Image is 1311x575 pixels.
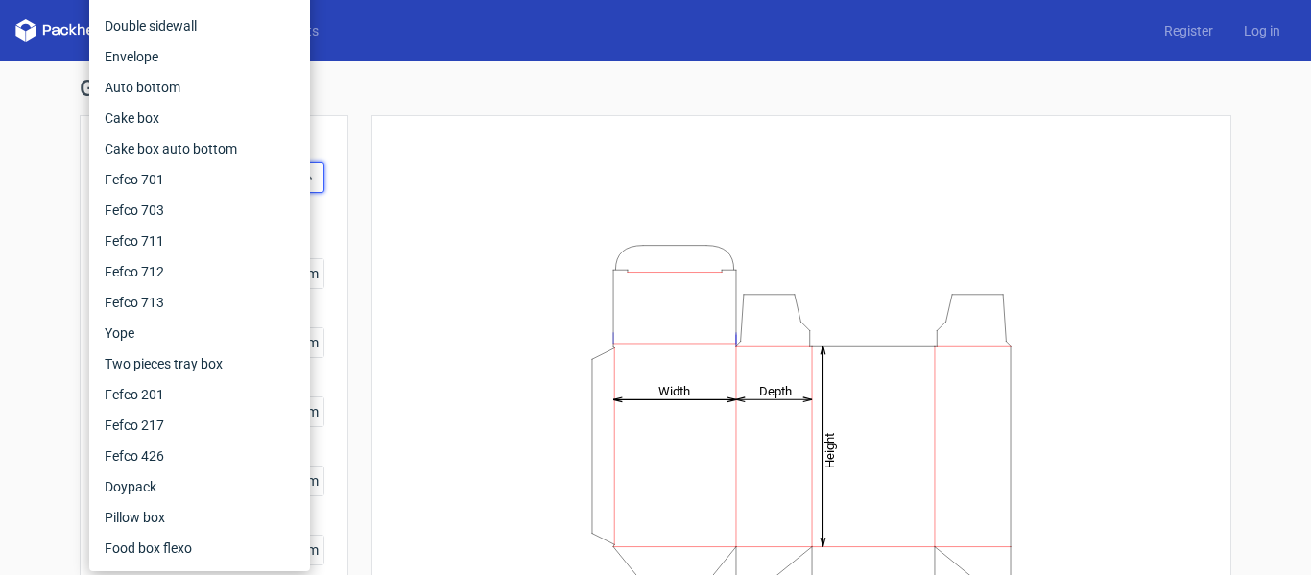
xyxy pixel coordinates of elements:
[97,502,302,533] div: Pillow box
[97,11,302,41] div: Double sidewall
[97,164,302,195] div: Fefco 701
[97,533,302,563] div: Food box flexo
[97,256,302,287] div: Fefco 712
[97,318,302,348] div: Yope
[97,348,302,379] div: Two pieces tray box
[97,41,302,72] div: Envelope
[1149,21,1228,40] a: Register
[97,195,302,226] div: Fefco 703
[658,383,690,397] tspan: Width
[97,103,302,133] div: Cake box
[97,379,302,410] div: Fefco 201
[97,72,302,103] div: Auto bottom
[97,287,302,318] div: Fefco 713
[97,410,302,441] div: Fefco 217
[97,441,302,471] div: Fefco 426
[97,133,302,164] div: Cake box auto bottom
[1228,21,1296,40] a: Log in
[822,432,837,467] tspan: Height
[97,471,302,502] div: Doypack
[80,77,1231,100] h1: Generate new dieline
[759,383,792,397] tspan: Depth
[97,226,302,256] div: Fefco 711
